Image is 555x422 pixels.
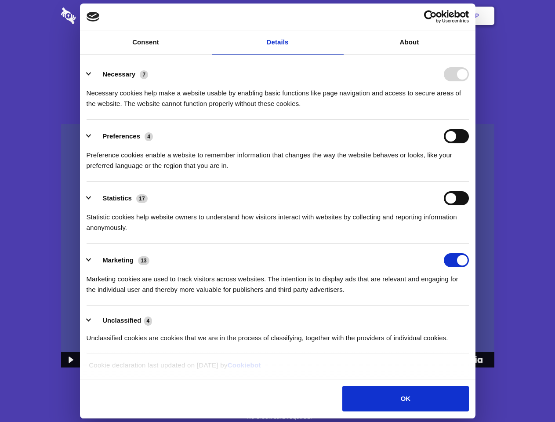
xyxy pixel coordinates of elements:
button: Preferences (4) [87,129,159,143]
button: Play Video [61,352,79,367]
span: 7 [140,70,148,79]
a: About [344,30,475,55]
img: Sharesecret [61,124,494,368]
div: Marketing cookies are used to track visitors across websites. The intention is to display ads tha... [87,267,469,295]
span: 4 [145,132,153,141]
span: 4 [144,316,152,325]
button: Necessary (7) [87,67,154,81]
a: Pricing [258,2,296,29]
h1: Eliminate Slack Data Loss. [61,40,494,71]
label: Marketing [102,256,134,264]
a: Usercentrics Cookiebot - opens in a new window [392,10,469,23]
span: 17 [136,194,148,203]
span: 13 [138,256,149,265]
a: Contact [356,2,397,29]
label: Statistics [102,194,132,202]
div: Unclassified cookies are cookies that we are in the process of classifying, together with the pro... [87,326,469,343]
a: Consent [80,30,212,55]
button: OK [342,386,468,411]
a: Login [399,2,437,29]
button: Marketing (13) [87,253,155,267]
h4: Auto-redaction of sensitive data, encrypted data sharing and self-destructing private chats. Shar... [61,80,494,109]
a: Cookiebot [228,361,261,369]
div: Necessary cookies help make a website usable by enabling basic functions like page navigation and... [87,81,469,109]
div: Preference cookies enable a website to remember information that changes the way the website beha... [87,143,469,171]
label: Preferences [102,132,140,140]
div: Cookie declaration last updated on [DATE] by [82,360,473,377]
div: Statistic cookies help website owners to understand how visitors interact with websites by collec... [87,205,469,233]
button: Unclassified (4) [87,315,158,326]
label: Necessary [102,70,135,78]
iframe: Drift Widget Chat Controller [511,378,544,411]
img: logo-wordmark-white-trans-d4663122ce5f474addd5e946df7df03e33cb6a1c49d2221995e7729f52c070b2.svg [61,7,136,24]
button: Statistics (17) [87,191,153,205]
a: Details [212,30,344,55]
img: logo [87,12,100,22]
